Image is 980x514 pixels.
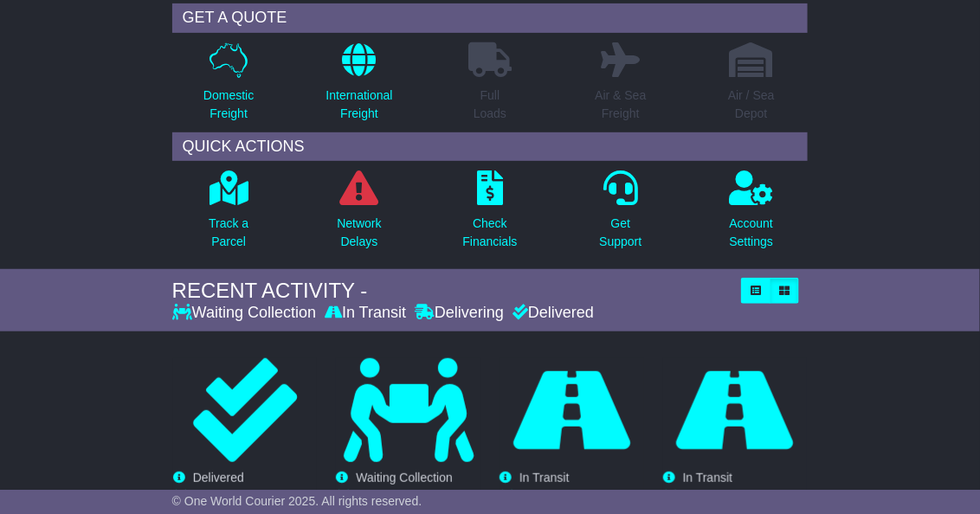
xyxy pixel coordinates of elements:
div: Delivering [410,304,508,323]
a: Track aParcel [208,170,249,260]
div: GET A QUOTE [172,3,809,33]
a: CheckFinancials [462,170,519,260]
div: In Transit [320,304,410,323]
a: GetSupport [598,170,642,260]
p: International Freight [326,87,393,123]
div: Delivered [508,304,594,323]
p: Account Settings [730,215,774,251]
p: Full Loads [468,87,512,123]
span: In Transit [683,471,733,485]
span: Delivered [193,471,244,485]
p: Domestic Freight [203,87,254,123]
span: Waiting Collection [356,471,453,485]
div: QUICK ACTIONS [172,132,809,162]
p: Check Financials [463,215,518,251]
div: Waiting Collection [172,304,320,323]
span: In Transit [519,471,570,485]
a: InternationalFreight [326,42,394,132]
p: Track a Parcel [209,215,248,251]
span: © One World Courier 2025. All rights reserved. [172,494,422,508]
a: AccountSettings [729,170,775,260]
p: Get Support [599,215,642,251]
p: Air / Sea Depot [728,87,775,123]
a: NetworkDelays [336,170,382,260]
div: RECENT ACTIVITY - [172,279,733,304]
p: Network Delays [337,215,381,251]
a: DomesticFreight [203,42,255,132]
p: Air & Sea Freight [595,87,646,123]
